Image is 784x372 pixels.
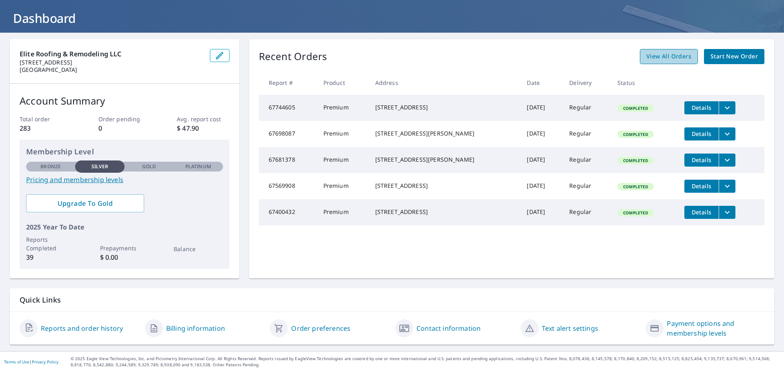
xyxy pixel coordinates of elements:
p: Avg. report cost [177,115,229,123]
p: $ 47.90 [177,123,229,133]
p: Prepayments [100,244,149,252]
span: Completed [618,131,653,137]
a: Text alert settings [542,323,598,333]
button: detailsBtn-67569908 [684,180,719,193]
td: [DATE] [520,199,563,225]
span: Completed [618,184,653,189]
td: [DATE] [520,173,563,199]
div: [STREET_ADDRESS][PERSON_NAME] [375,156,514,164]
button: detailsBtn-67744605 [684,101,719,114]
button: detailsBtn-67681378 [684,154,719,167]
th: Status [611,71,678,95]
p: Reports Completed [26,235,75,252]
p: Membership Level [26,146,223,157]
td: Premium [317,121,369,147]
a: Terms of Use [4,359,29,365]
a: Upgrade To Gold [26,194,144,212]
p: © 2025 Eagle View Technologies, Inc. and Pictometry International Corp. All Rights Reserved. Repo... [71,356,780,368]
td: Premium [317,199,369,225]
p: Silver [91,163,109,170]
th: Report # [259,71,317,95]
td: Regular [563,173,611,199]
p: Platinum [185,163,211,170]
td: Regular [563,121,611,147]
p: [GEOGRAPHIC_DATA] [20,66,203,74]
td: 67569908 [259,173,317,199]
th: Delivery [563,71,611,95]
p: Quick Links [20,295,764,305]
button: filesDropdownBtn-67698087 [719,127,735,140]
button: filesDropdownBtn-67569908 [719,180,735,193]
span: Details [689,208,714,216]
p: Recent Orders [259,49,327,64]
span: Details [689,182,714,190]
a: Payment options and membership levels [667,319,764,338]
button: detailsBtn-67698087 [684,127,719,140]
a: Start New Order [704,49,764,64]
span: Completed [618,210,653,216]
td: Regular [563,199,611,225]
a: Billing information [166,323,225,333]
button: filesDropdownBtn-67681378 [719,154,735,167]
a: Privacy Policy [32,359,58,365]
td: [DATE] [520,95,563,121]
span: Completed [618,105,653,111]
h1: Dashboard [10,10,774,27]
span: Upgrade To Gold [33,199,138,208]
div: [STREET_ADDRESS] [375,182,514,190]
span: View All Orders [646,51,691,62]
a: Order preferences [291,323,350,333]
span: Details [689,104,714,111]
button: detailsBtn-67400432 [684,206,719,219]
p: Total order [20,115,72,123]
p: 39 [26,252,75,262]
td: 67400432 [259,199,317,225]
p: Balance [174,245,223,253]
th: Date [520,71,563,95]
th: Product [317,71,369,95]
div: [STREET_ADDRESS] [375,103,514,111]
span: Details [689,130,714,138]
p: Order pending [98,115,151,123]
a: Pricing and membership levels [26,175,223,185]
p: $ 0.00 [100,252,149,262]
p: 2025 Year To Date [26,222,223,232]
span: Completed [618,158,653,163]
a: View All Orders [640,49,698,64]
td: Regular [563,147,611,173]
td: 67681378 [259,147,317,173]
span: Start New Order [710,51,758,62]
div: [STREET_ADDRESS] [375,208,514,216]
td: 67744605 [259,95,317,121]
th: Address [369,71,521,95]
span: Details [689,156,714,164]
td: Premium [317,95,369,121]
button: filesDropdownBtn-67400432 [719,206,735,219]
p: Gold [142,163,156,170]
td: [DATE] [520,147,563,173]
a: Reports and order history [41,323,123,333]
p: [STREET_ADDRESS] [20,59,203,66]
td: Premium [317,147,369,173]
div: [STREET_ADDRESS][PERSON_NAME] [375,129,514,138]
td: [DATE] [520,121,563,147]
p: 283 [20,123,72,133]
p: 0 [98,123,151,133]
td: Premium [317,173,369,199]
td: 67698087 [259,121,317,147]
button: filesDropdownBtn-67744605 [719,101,735,114]
p: Elite Roofing & Remodeling LLC [20,49,203,59]
p: | [4,359,58,364]
td: Regular [563,95,611,121]
a: Contact information [416,323,481,333]
p: Bronze [40,163,61,170]
p: Account Summary [20,94,229,108]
